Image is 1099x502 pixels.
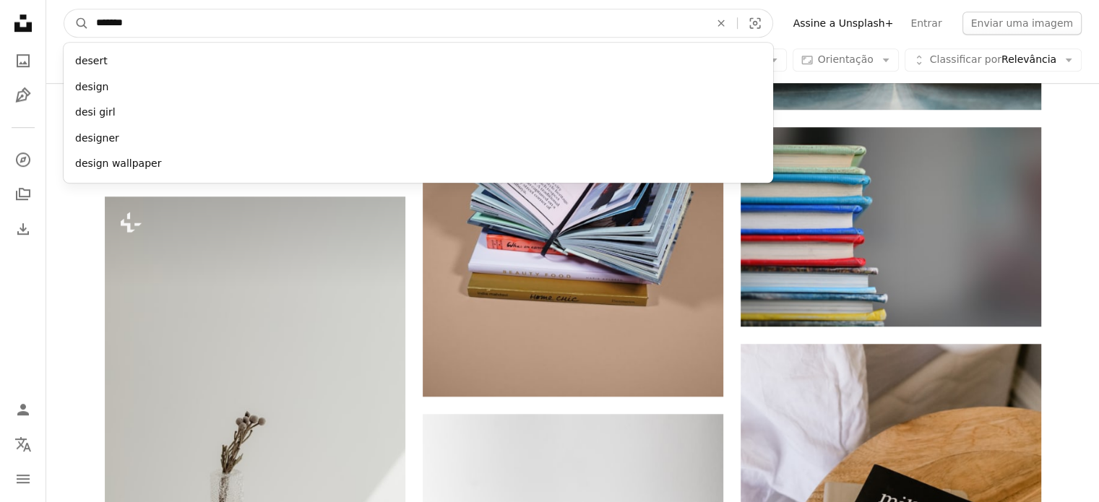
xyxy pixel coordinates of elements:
[902,12,950,35] a: Entrar
[705,9,737,37] button: Limpar
[9,395,38,424] a: Entrar / Cadastrar-se
[741,220,1041,233] a: fotografia de foco raso de livros
[930,53,1056,68] span: Relevância
[741,127,1041,326] img: fotografia de foco raso de livros
[930,54,1001,66] span: Classificar por
[9,46,38,75] a: Fotos
[785,12,902,35] a: Assine a Unsplash+
[9,145,38,174] a: Explorar
[64,9,773,38] form: Pesquise conteúdo visual em todo o site
[9,180,38,209] a: Coleções
[64,100,773,126] div: desi girl
[64,9,89,37] button: Pesquise na Unsplash
[64,126,773,152] div: designer
[905,49,1082,72] button: Classificar porRelevância
[9,215,38,243] a: Histórico de downloads
[64,48,773,74] div: desert
[962,12,1082,35] button: Enviar uma imagem
[9,81,38,110] a: Ilustrações
[818,54,874,66] span: Orientação
[738,9,772,37] button: Pesquisa visual
[9,464,38,493] button: Menu
[9,9,38,40] a: Início — Unsplash
[793,49,899,72] button: Orientação
[64,74,773,100] div: design
[9,430,38,459] button: Idioma
[64,151,773,177] div: design wallpaper
[105,415,405,428] a: uma pilha de livros sentados em cima de uma mesa branca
